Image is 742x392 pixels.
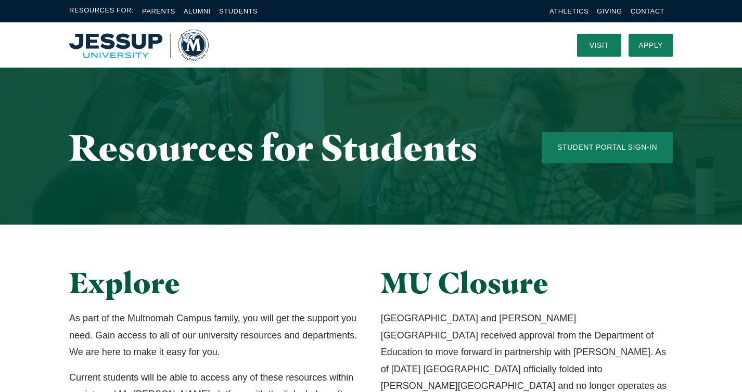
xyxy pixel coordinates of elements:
[69,266,361,299] h2: Explore
[219,7,258,15] a: Students
[184,7,211,15] a: Alumni
[542,132,673,163] a: Student Portal Sign-In
[69,30,209,61] img: Multnomah University Logo
[69,310,361,360] p: As part of the Multnomah Campus family, you will get the support you need. Gain access to all of ...
[381,266,673,299] h2: MU Closure
[629,34,673,57] a: Apply
[69,30,209,61] a: Home
[577,34,621,57] a: Visit
[69,127,500,167] h1: Resources for Students
[549,7,589,15] a: Athletics
[597,7,622,15] a: Giving
[631,7,664,15] a: Contact
[69,5,134,17] span: Resources For:
[142,7,175,15] a: Parents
